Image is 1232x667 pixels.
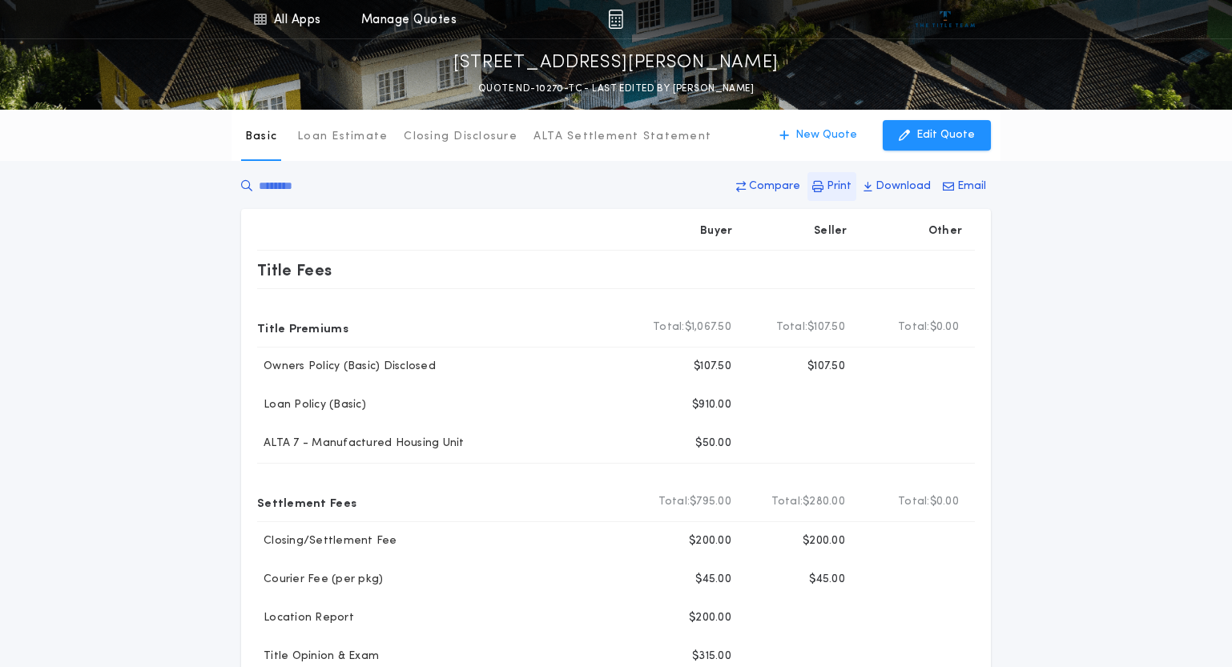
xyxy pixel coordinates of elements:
[257,397,366,413] p: Loan Policy (Basic)
[690,494,731,510] span: $795.00
[404,129,517,145] p: Closing Disclosure
[685,319,731,336] span: $1,067.50
[776,319,808,336] b: Total:
[257,610,354,626] p: Location Report
[930,494,959,510] span: $0.00
[795,127,857,143] p: New Quote
[928,223,962,239] p: Other
[658,494,690,510] b: Total:
[257,257,332,283] p: Title Fees
[257,359,436,375] p: Owners Policy (Basic) Disclosed
[930,319,959,336] span: $0.00
[957,179,986,195] p: Email
[916,11,976,27] img: vs-icon
[807,319,845,336] span: $107.50
[771,494,803,510] b: Total:
[859,172,936,201] button: Download
[297,129,388,145] p: Loan Estimate
[692,649,731,665] p: $315.00
[257,572,383,588] p: Courier Fee (per pkg)
[898,494,930,510] b: Total:
[898,319,930,336] b: Total:
[692,397,731,413] p: $910.00
[700,223,732,239] p: Buyer
[807,172,856,201] button: Print
[257,436,465,452] p: ALTA 7 - Manufactured Housing Unit
[653,319,685,336] b: Total:
[803,494,845,510] span: $280.00
[257,489,356,515] p: Settlement Fees
[876,179,931,195] p: Download
[749,179,800,195] p: Compare
[533,129,711,145] p: ALTA Settlement Statement
[257,315,348,340] p: Title Premiums
[731,172,805,201] button: Compare
[257,533,397,549] p: Closing/Settlement Fee
[608,10,623,29] img: img
[453,50,779,76] p: [STREET_ADDRESS][PERSON_NAME]
[245,129,277,145] p: Basic
[478,81,754,97] p: QUOTE ND-10270-TC - LAST EDITED BY [PERSON_NAME]
[689,610,731,626] p: $200.00
[807,359,845,375] p: $107.50
[814,223,848,239] p: Seller
[695,572,731,588] p: $45.00
[257,649,379,665] p: Title Opinion & Exam
[916,127,975,143] p: Edit Quote
[827,179,852,195] p: Print
[689,533,731,549] p: $200.00
[695,436,731,452] p: $50.00
[694,359,731,375] p: $107.50
[883,120,991,151] button: Edit Quote
[763,120,873,151] button: New Quote
[809,572,845,588] p: $45.00
[803,533,845,549] p: $200.00
[938,172,991,201] button: Email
